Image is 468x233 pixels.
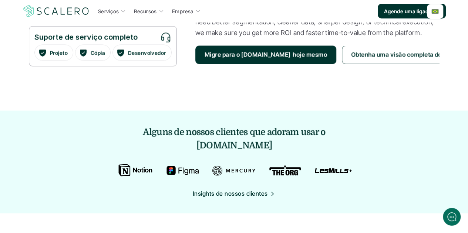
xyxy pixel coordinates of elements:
[11,49,137,85] h2: Let us know if we can help with lifecycle marketing.
[193,189,276,199] a: Insights de nossos clientes
[11,36,137,48] h1: Hi! Welcome to [GEOGRAPHIC_DATA].
[205,50,327,60] p: Migre para o [DOMAIN_NAME] hoje mesmo
[443,208,461,226] iframe: gist-messenger-bubble-iframe
[193,189,268,199] p: Insights de nossos clientes
[48,102,89,108] span: New conversation
[90,49,105,57] p: Cópia
[50,49,68,57] p: Projeto
[128,49,166,57] p: Desenvolvedor
[22,4,90,18] img: Scalero company logotype
[378,4,446,18] a: Agende uma ligação
[11,98,137,113] button: New conversation
[134,7,156,15] p: Recursos
[114,126,354,152] h5: Alguns de nossos clientes que adoram usar o [DOMAIN_NAME]
[172,7,193,15] p: Empresa
[431,8,439,15] img: 🇧🇷
[384,7,435,15] p: Agende uma ligação
[195,46,336,64] a: Migre para o [DOMAIN_NAME] hoje mesmo
[98,7,119,15] p: Serviços
[62,185,94,190] span: We run on Gist
[34,32,156,42] p: Suporte de serviço completo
